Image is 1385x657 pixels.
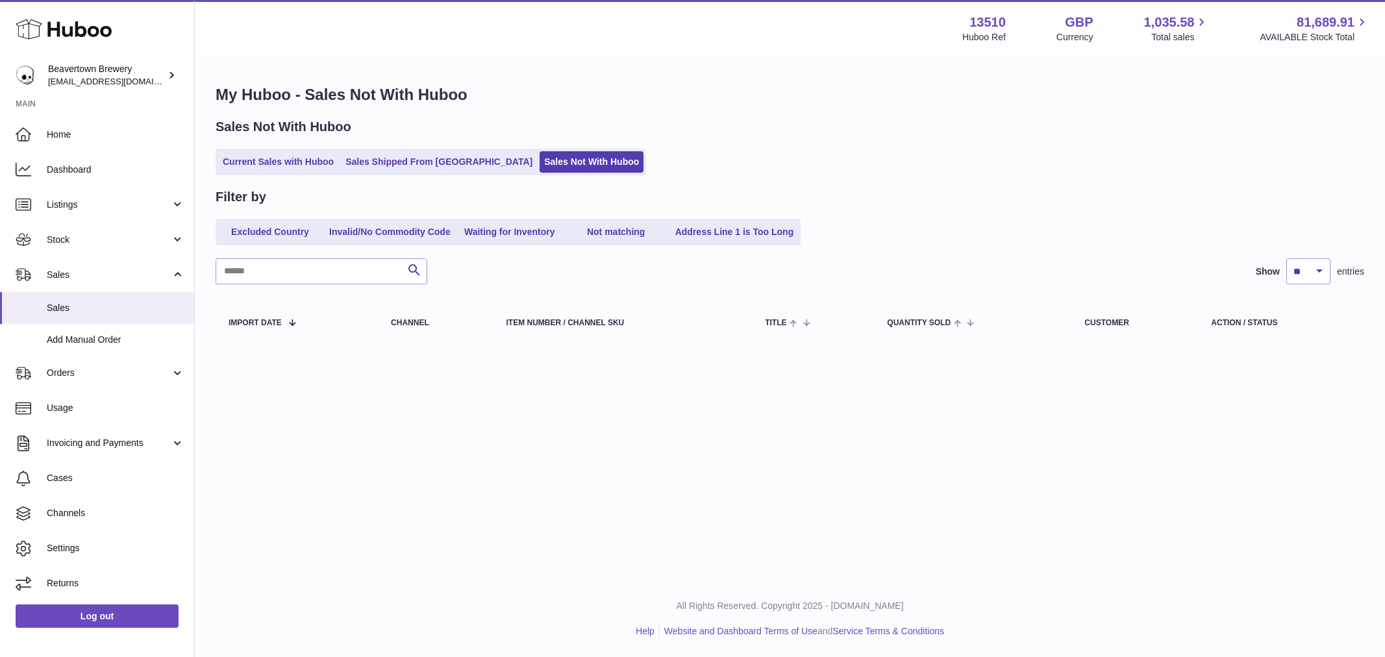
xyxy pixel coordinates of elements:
[216,188,266,206] h2: Filter by
[1065,14,1093,31] strong: GBP
[832,626,944,636] a: Service Terms & Conditions
[671,221,799,243] a: Address Line 1 is Too Long
[341,151,537,173] a: Sales Shipped From [GEOGRAPHIC_DATA]
[47,402,184,414] span: Usage
[1084,319,1185,327] div: Customer
[962,31,1006,43] div: Huboo Ref
[1337,266,1364,278] span: entries
[1256,266,1280,278] label: Show
[660,625,944,638] li: and
[506,319,739,327] div: Item Number / Channel SKU
[47,507,184,519] span: Channels
[48,63,165,88] div: Beavertown Brewery
[216,118,351,136] h2: Sales Not With Huboo
[47,577,184,589] span: Returns
[229,319,282,327] span: Import date
[969,14,1006,31] strong: 13510
[1211,319,1351,327] div: Action / Status
[1260,14,1369,43] a: 81,689.91 AVAILABLE Stock Total
[47,542,184,554] span: Settings
[47,199,171,211] span: Listings
[47,129,184,141] span: Home
[458,221,562,243] a: Waiting for Inventory
[1297,14,1354,31] span: 81,689.91
[564,221,668,243] a: Not matching
[1260,31,1369,43] span: AVAILABLE Stock Total
[16,604,179,628] a: Log out
[47,302,184,314] span: Sales
[16,66,35,85] img: aoife@beavertownbrewery.co.uk
[47,164,184,176] span: Dashboard
[216,84,1364,105] h1: My Huboo - Sales Not With Huboo
[48,76,191,86] span: [EMAIL_ADDRESS][DOMAIN_NAME]
[47,437,171,449] span: Invoicing and Payments
[47,334,184,346] span: Add Manual Order
[636,626,655,636] a: Help
[391,319,480,327] div: Channel
[1144,14,1195,31] span: 1,035.58
[664,626,817,636] a: Website and Dashboard Terms of Use
[325,221,455,243] a: Invalid/No Commodity Code
[47,472,184,484] span: Cases
[765,319,786,327] span: Title
[47,367,171,379] span: Orders
[218,151,338,173] a: Current Sales with Huboo
[205,600,1375,612] p: All Rights Reserved. Copyright 2025 - [DOMAIN_NAME]
[218,221,322,243] a: Excluded Country
[887,319,951,327] span: Quantity Sold
[1151,31,1209,43] span: Total sales
[540,151,643,173] a: Sales Not With Huboo
[1144,14,1210,43] a: 1,035.58 Total sales
[47,269,171,281] span: Sales
[1056,31,1093,43] div: Currency
[47,234,171,246] span: Stock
